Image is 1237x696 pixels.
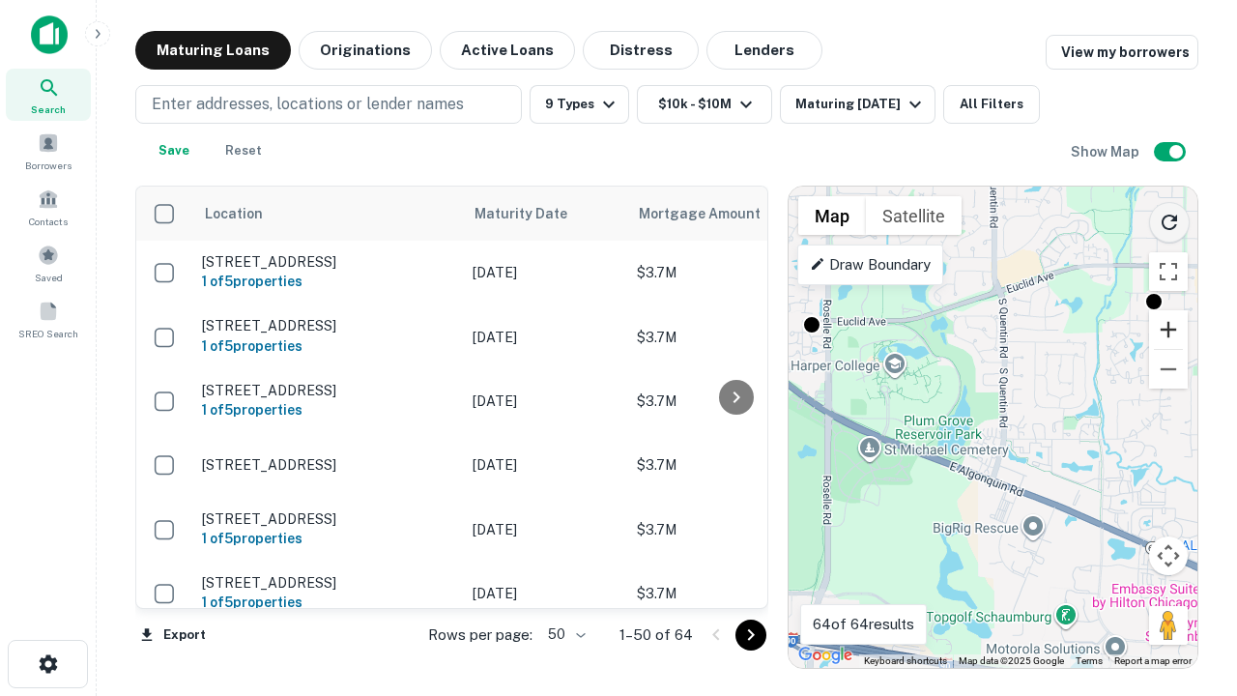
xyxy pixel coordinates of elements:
p: [STREET_ADDRESS] [202,317,453,334]
button: Keyboard shortcuts [864,654,947,668]
h6: 1 of 5 properties [202,528,453,549]
h6: Show Map [1071,141,1142,162]
p: $3.7M [637,391,830,412]
button: All Filters [943,85,1040,124]
p: [DATE] [473,454,618,476]
p: 1–50 of 64 [619,623,693,647]
button: Reload search area [1149,202,1190,243]
span: Borrowers [25,158,72,173]
span: Mortgage Amount [639,202,786,225]
p: 64 of 64 results [813,613,914,636]
button: Maturing [DATE] [780,85,935,124]
th: Location [192,187,463,241]
p: [STREET_ADDRESS] [202,510,453,528]
a: View my borrowers [1046,35,1198,70]
img: capitalize-icon.png [31,15,68,54]
button: Distress [583,31,699,70]
button: Show satellite imagery [866,196,962,235]
button: Maturing Loans [135,31,291,70]
button: Go to next page [735,620,766,651]
p: [STREET_ADDRESS] [202,456,453,474]
button: Export [135,621,211,650]
a: Open this area in Google Maps (opens a new window) [793,643,857,668]
a: Terms (opens in new tab) [1076,655,1103,666]
p: [DATE] [473,519,618,540]
button: Originations [299,31,432,70]
p: $3.7M [637,454,830,476]
button: 9 Types [530,85,629,124]
button: Zoom in [1149,310,1188,349]
p: $3.7M [637,262,830,283]
p: [STREET_ADDRESS] [202,574,453,592]
button: Lenders [706,31,822,70]
p: $3.7M [637,583,830,604]
h6: 1 of 5 properties [202,271,453,292]
iframe: Chat Widget [1140,541,1237,634]
img: Google [793,643,857,668]
span: Saved [35,270,63,285]
p: [STREET_ADDRESS] [202,253,453,271]
button: Enter addresses, locations or lender names [135,85,522,124]
th: Maturity Date [463,187,627,241]
span: Location [204,202,263,225]
span: SREO Search [18,326,78,341]
button: Map camera controls [1149,536,1188,575]
h6: 1 of 5 properties [202,592,453,613]
p: [DATE] [473,583,618,604]
h6: 1 of 5 properties [202,335,453,357]
button: Toggle fullscreen view [1149,252,1188,291]
p: $3.7M [637,519,830,540]
p: [DATE] [473,327,618,348]
th: Mortgage Amount [627,187,840,241]
button: Active Loans [440,31,575,70]
p: Enter addresses, locations or lender names [152,93,464,116]
a: Search [6,69,91,121]
div: 0 0 [789,187,1197,668]
button: Show street map [798,196,866,235]
p: [DATE] [473,262,618,283]
p: [STREET_ADDRESS] [202,382,453,399]
span: Search [31,101,66,117]
span: Map data ©2025 Google [959,655,1064,666]
div: 50 [540,621,589,649]
a: Contacts [6,181,91,233]
p: $3.7M [637,327,830,348]
a: Report a map error [1114,655,1192,666]
h6: 1 of 5 properties [202,399,453,420]
span: Contacts [29,214,68,229]
p: Rows per page: [428,623,532,647]
a: Saved [6,237,91,289]
button: Reset [213,131,274,170]
p: [DATE] [473,391,618,412]
div: Maturing [DATE] [795,93,927,116]
button: Zoom out [1149,350,1188,389]
button: $10k - $10M [637,85,772,124]
p: Draw Boundary [810,253,931,276]
span: Maturity Date [475,202,592,225]
button: Save your search to get updates of matches that match your search criteria. [143,131,205,170]
a: Borrowers [6,125,91,177]
a: SREO Search [6,293,91,345]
